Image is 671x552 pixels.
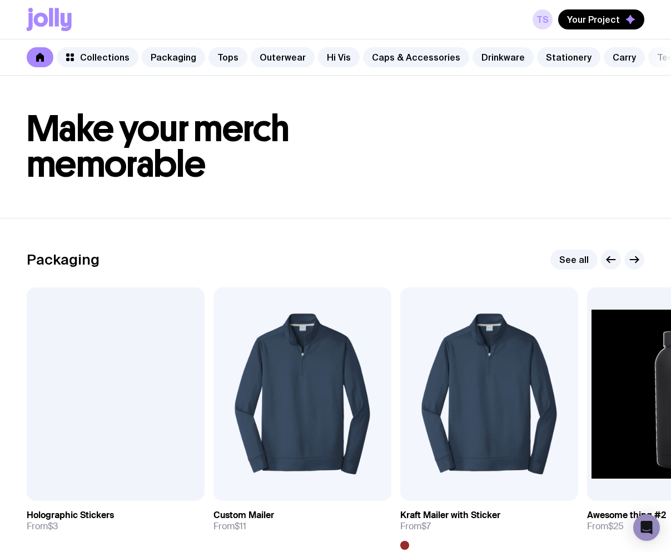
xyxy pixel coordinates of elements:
a: Outerwear [251,47,315,67]
span: From [213,521,246,532]
a: Custom MailerFrom$11 [213,501,391,541]
span: Make your merch memorable [27,107,290,186]
span: $11 [235,520,246,532]
h3: Awesome thing #2 [587,510,666,521]
span: From [27,521,58,532]
h3: Custom Mailer [213,510,274,521]
a: TS [533,9,553,29]
a: See all [550,250,598,270]
button: Your Project [558,9,644,29]
span: Your Project [567,14,620,25]
a: Holographic StickersFrom$3 [27,501,205,541]
div: Open Intercom Messenger [633,514,660,541]
span: From [400,521,431,532]
a: Packaging [142,47,205,67]
a: Kraft Mailer with StickerFrom$7 [400,501,578,550]
h3: Kraft Mailer with Sticker [400,510,500,521]
a: Carry [604,47,645,67]
span: $7 [421,520,431,532]
h3: Holographic Stickers [27,510,114,521]
h2: Packaging [27,251,100,268]
a: Tops [208,47,247,67]
a: Drinkware [473,47,534,67]
span: Collections [80,52,130,63]
span: From [587,521,624,532]
span: $3 [48,520,58,532]
a: Stationery [537,47,600,67]
span: $25 [608,520,624,532]
a: Hi Vis [318,47,360,67]
a: Caps & Accessories [363,47,469,67]
a: Collections [57,47,138,67]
